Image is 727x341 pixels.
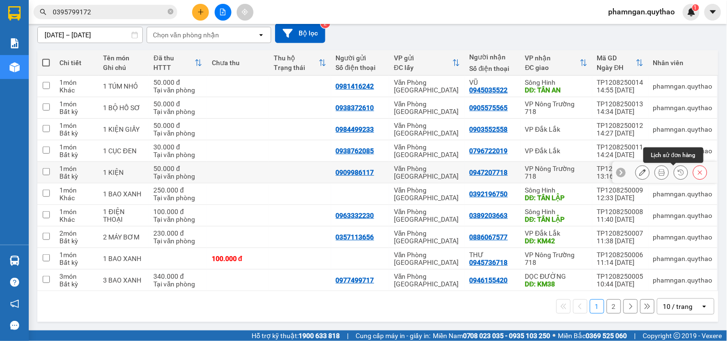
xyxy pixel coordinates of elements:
div: TP1208250013 [597,100,644,108]
span: | [635,330,636,341]
div: phamngan.quythao [653,233,713,241]
div: 1 TÚM NHỎ [104,82,144,90]
div: phamngan.quythao [653,82,713,90]
div: DĐ: KM42 [525,237,588,245]
div: Người gửi [336,54,384,62]
div: 14:55 [DATE] [597,86,644,94]
div: 230.000 đ [154,229,202,237]
div: Bất kỳ [59,259,94,266]
div: 100.000 đ [212,255,264,262]
span: message [10,321,19,330]
div: Sông Hinh [525,186,588,194]
div: TP1208250008 [597,208,644,216]
span: | [347,330,348,341]
div: 0945035522 [112,43,179,56]
div: TP1208250011 [597,143,644,151]
div: 1 món [59,122,94,129]
div: Bất kỳ [59,237,94,245]
span: Miền Bắc [558,330,627,341]
div: 0392196750 [470,190,508,198]
span: close-circle [168,9,173,14]
div: Văn Phòng [GEOGRAPHIC_DATA] [394,273,460,288]
div: DĐ: KM38 [525,280,588,288]
div: 10:44 [DATE] [597,280,644,288]
div: DĐ: TÂN AN [525,86,588,94]
div: 0938372610 [336,104,374,112]
div: 0389203663 [470,212,508,219]
div: Bất kỳ [59,280,94,288]
div: Văn Phòng [GEOGRAPHIC_DATA] [394,100,460,115]
div: 1 BAO XANH [104,255,144,262]
div: Chưa thu [212,59,264,67]
div: TP1208250006 [597,251,644,259]
div: phamngan.quythao [653,276,713,284]
div: 3 BAO XANH [104,276,144,284]
div: Sửa đơn hàng [635,165,650,180]
div: VP nhận [525,54,580,62]
th: Toggle SortBy [269,50,331,76]
div: Tại văn phòng [154,172,202,180]
div: ĐC lấy [394,64,452,71]
button: aim [237,4,254,21]
div: Bất kỳ [59,172,94,180]
div: Văn Phòng [GEOGRAPHIC_DATA] [394,143,460,159]
span: ⚪️ [553,334,556,338]
button: Bộ lọc [275,23,325,43]
button: file-add [215,4,231,21]
div: 30.000 đ [154,143,202,151]
div: TP1208250005 [597,273,644,280]
div: Văn Phòng [GEOGRAPHIC_DATA] [394,122,460,137]
strong: 1900 633 818 [299,332,340,340]
div: 0981416242 [336,82,374,90]
div: 0905575565 [470,104,508,112]
div: VP gửi [394,54,452,62]
span: copyright [674,332,681,339]
svg: open [701,303,708,310]
span: Miền Nam [433,330,551,341]
div: 3 món [59,273,94,280]
div: Sông Hinh [112,8,179,31]
div: Bất kỳ [59,108,94,115]
div: VP Đắk Lắk [525,125,588,133]
th: Toggle SortBy [592,50,648,76]
button: plus [192,4,209,21]
div: Tại văn phòng [154,280,202,288]
div: ĐC giao [525,64,580,71]
div: 1 KIỆN GIẤY [104,125,144,133]
div: Người nhận [470,53,516,61]
div: Tại văn phòng [154,129,202,137]
span: question-circle [10,278,19,287]
div: 1 món [59,165,94,172]
div: 0984499233 [336,125,374,133]
div: 50.000 đ [154,100,202,108]
div: Mã GD [597,54,636,62]
div: THƯ [470,251,516,259]
div: 0977499717 [336,276,374,284]
span: TÂN AN [126,56,177,73]
span: DĐ: [112,61,126,71]
div: 0909986117 [336,169,374,176]
div: 14:27 [DATE] [597,129,644,137]
span: Hỗ trợ kỹ thuật: [252,330,340,341]
div: Văn Phòng [GEOGRAPHIC_DATA] [394,208,460,223]
div: Ghi chú [104,64,144,71]
div: Chọn văn phòng nhận [153,30,219,40]
div: phamngan.quythao [653,212,713,219]
div: phamngan.quythao [653,104,713,112]
div: Văn Phòng [GEOGRAPHIC_DATA] [394,79,460,94]
div: 1 món [59,186,94,194]
div: 0981416242 [8,31,105,45]
input: Select a date range. [38,27,142,43]
span: Cung cấp máy in - giấy in: [356,330,430,341]
div: VP Đắk Lắk [525,229,588,237]
div: HTTT [154,64,195,71]
div: Văn Phòng [GEOGRAPHIC_DATA] [394,251,460,266]
div: 2 MÁY BƠM [104,233,144,241]
div: Tại văn phòng [154,237,202,245]
div: Bất kỳ [59,151,94,159]
th: Toggle SortBy [149,50,207,76]
div: Chi tiết [59,59,94,67]
div: Trạng thái [274,64,318,71]
img: warehouse-icon [10,62,20,72]
div: 14:24 [DATE] [597,151,644,159]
